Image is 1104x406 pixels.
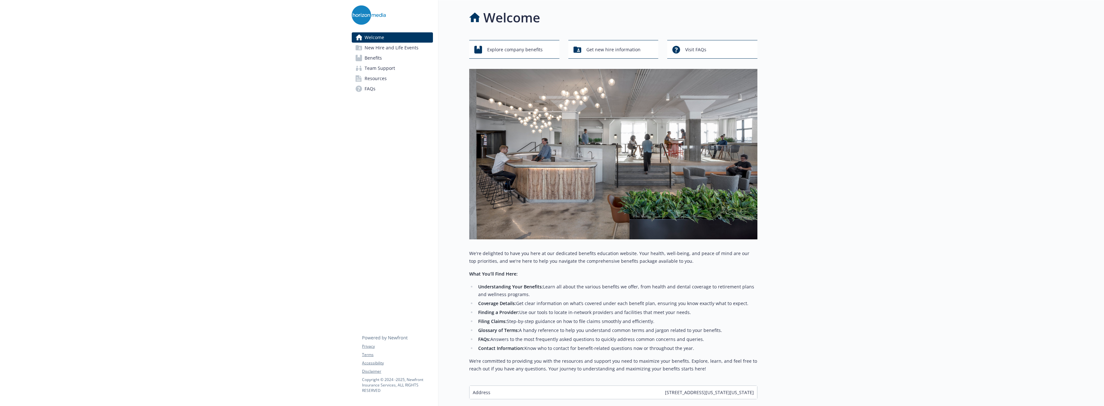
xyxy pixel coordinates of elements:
strong: Finding a Provider: [478,309,519,315]
span: Team Support [365,63,395,73]
button: Explore company benefits [469,40,559,59]
span: Welcome [365,32,384,43]
span: Resources [365,73,387,84]
li: A handy reference to help you understand common terms and jargon related to your benefits. [476,327,757,334]
a: Terms [362,352,433,358]
span: Benefits [365,53,382,63]
a: Resources [352,73,433,84]
button: Get new hire information [568,40,659,59]
strong: Understanding Your Benefits: [478,284,543,290]
a: Accessibility [362,360,433,366]
a: Benefits [352,53,433,63]
h1: Welcome [483,8,540,27]
a: Welcome [352,32,433,43]
span: Address [473,389,490,396]
li: Get clear information on what’s covered under each benefit plan, ensuring you know exactly what t... [476,300,757,307]
span: Explore company benefits [487,44,543,56]
a: Privacy [362,344,433,349]
span: FAQs [365,84,375,94]
p: Copyright © 2024 - 2025 , Newfront Insurance Services, ALL RIGHTS RESERVED [362,377,433,393]
a: Team Support [352,63,433,73]
strong: Contact Information: [478,345,524,351]
span: Get new hire information [586,44,641,56]
li: Step-by-step guidance on how to file claims smoothly and efficiently. [476,318,757,325]
span: [STREET_ADDRESS][US_STATE][US_STATE] [665,389,754,396]
span: New Hire and Life Events [365,43,418,53]
strong: Glossary of Terms: [478,327,519,333]
span: Visit FAQs [685,44,706,56]
button: Visit FAQs [667,40,757,59]
strong: Coverage Details: [478,300,516,306]
strong: FAQs: [478,336,490,342]
strong: What You’ll Find Here: [469,271,518,277]
li: Use our tools to locate in-network providers and facilities that meet your needs. [476,309,757,316]
p: We're delighted to have you here at our dedicated benefits education website. Your health, well-b... [469,250,757,265]
strong: Filing Claims: [478,318,507,324]
a: New Hire and Life Events [352,43,433,53]
li: Know who to contact for benefit-related questions now or throughout the year. [476,344,757,352]
a: Disclaimer [362,369,433,374]
li: Learn all about the various benefits we offer, from health and dental coverage to retirement plan... [476,283,757,298]
p: We’re committed to providing you with the resources and support you need to maximize your benefit... [469,357,757,373]
a: FAQs [352,84,433,94]
li: Answers to the most frequently asked questions to quickly address common concerns and queries. [476,336,757,343]
img: overview page banner [469,69,757,239]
